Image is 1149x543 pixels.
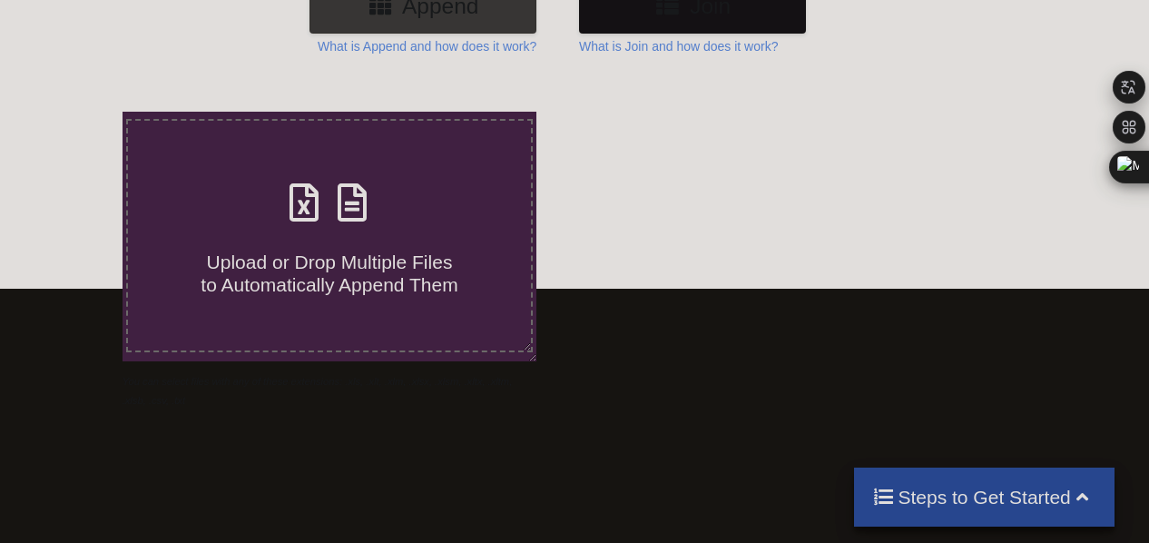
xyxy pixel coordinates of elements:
span: Upload or Drop Multiple Files to Automatically Append Them [201,252,457,295]
p: What is Append and how does it work? [318,37,536,55]
h4: Steps to Get Started [872,486,1096,508]
i: You can select files with any of these extensions: .xls, .xlt, .xlm, .xlsx, .xlsm, .xltx, .xltm, ... [123,376,513,406]
p: What is Join and how does it work? [579,37,778,55]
